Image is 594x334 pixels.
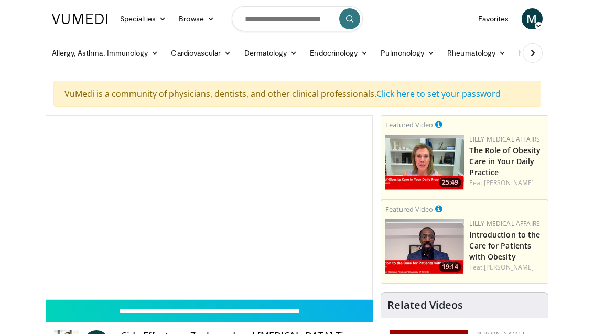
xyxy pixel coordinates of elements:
input: Search topics, interventions [232,6,363,31]
a: 25:49 [385,135,464,190]
a: Click here to set your password [376,88,501,100]
a: [PERSON_NAME] [484,263,534,272]
a: 19:14 [385,219,464,274]
a: Lilly Medical Affairs [469,219,540,228]
a: Browse [172,8,221,29]
a: [PERSON_NAME] [484,178,534,187]
video-js: Video Player [46,116,373,299]
h4: Related Videos [387,299,463,311]
a: Pulmonology [374,42,441,63]
a: Cardiovascular [165,42,237,63]
a: M [522,8,543,29]
img: e1208b6b-349f-4914-9dd7-f97803bdbf1d.png.150x105_q85_crop-smart_upscale.png [385,135,464,190]
a: Dermatology [238,42,304,63]
div: Feat. [469,178,544,188]
a: Rheumatology [441,42,512,63]
img: acc2e291-ced4-4dd5-b17b-d06994da28f3.png.150x105_q85_crop-smart_upscale.png [385,219,464,274]
span: 25:49 [439,178,461,187]
a: The Role of Obesity Care in Your Daily Practice [469,145,541,177]
a: Lilly Medical Affairs [469,135,540,144]
a: Favorites [472,8,515,29]
span: 19:14 [439,262,461,272]
a: Specialties [114,8,173,29]
small: Featured Video [385,120,433,130]
div: Feat. [469,263,544,272]
a: Introduction to the Care for Patients with Obesity [469,230,540,262]
a: Endocrinology [304,42,374,63]
div: VuMedi is a community of physicians, dentists, and other clinical professionals. [53,81,541,107]
img: VuMedi Logo [52,14,107,24]
a: Allergy, Asthma, Immunology [46,42,165,63]
small: Featured Video [385,204,433,214]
